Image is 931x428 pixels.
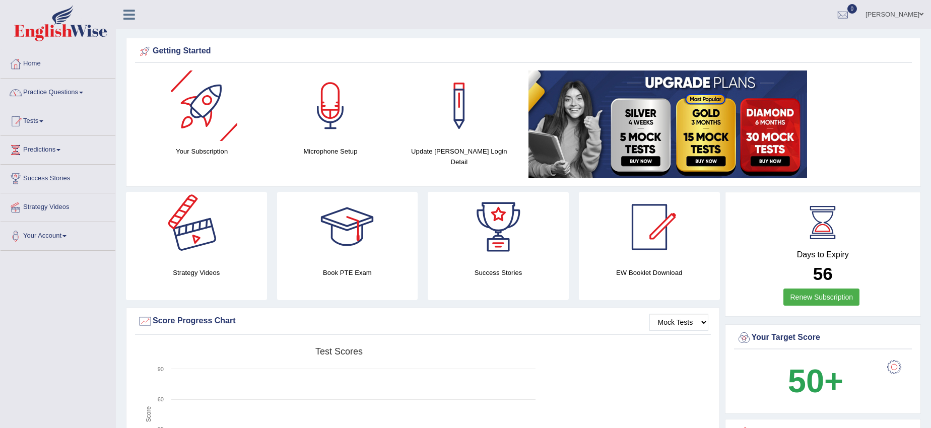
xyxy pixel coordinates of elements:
[138,44,909,59] div: Getting Started
[158,366,164,372] text: 90
[813,264,833,283] b: 56
[528,70,807,178] img: small5.jpg
[138,314,708,329] div: Score Progress Chart
[1,79,115,104] a: Practice Questions
[126,267,267,278] h4: Strategy Videos
[737,250,910,259] h4: Days to Expiry
[158,396,164,402] text: 60
[788,363,843,399] b: 50+
[277,267,418,278] h4: Book PTE Exam
[428,267,569,278] h4: Success Stories
[315,346,363,356] tspan: Test scores
[579,267,720,278] h4: EW Booklet Download
[271,146,389,157] h4: Microphone Setup
[1,165,115,190] a: Success Stories
[1,50,115,75] a: Home
[145,406,152,422] tspan: Score
[143,146,261,157] h4: Your Subscription
[737,330,910,345] div: Your Target Score
[1,193,115,219] a: Strategy Videos
[1,222,115,247] a: Your Account
[1,136,115,161] a: Predictions
[783,289,859,306] a: Renew Subscription
[1,107,115,132] a: Tests
[847,4,857,14] span: 0
[400,146,518,167] h4: Update [PERSON_NAME] Login Detail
